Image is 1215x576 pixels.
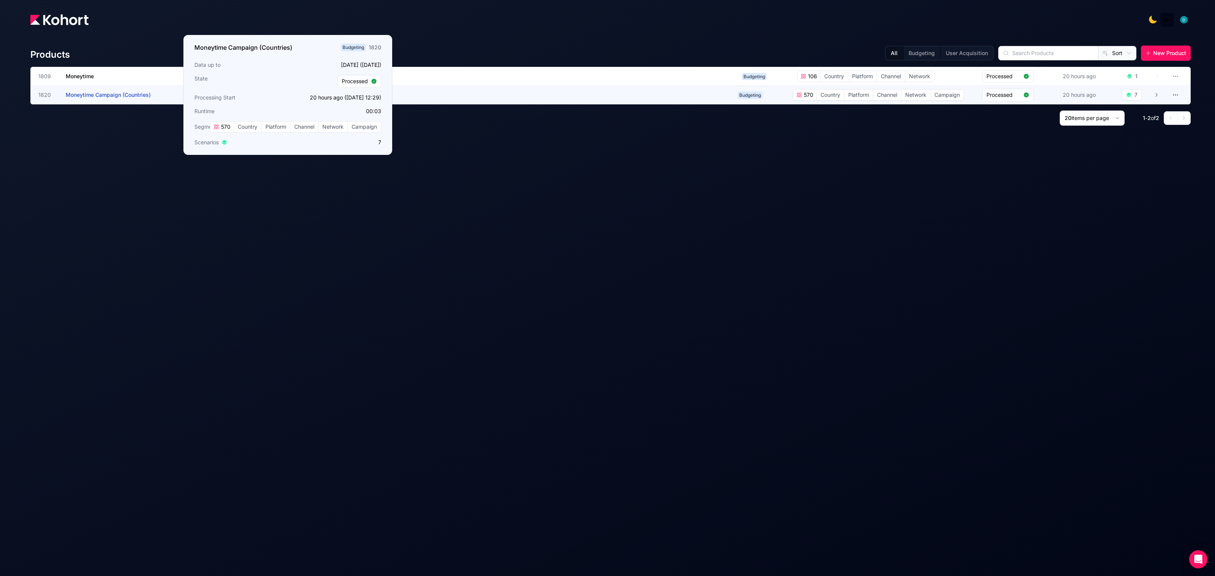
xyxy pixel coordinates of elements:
span: Channel [290,122,318,132]
app-duration-counter: 00:03 [366,108,381,114]
h3: Data up to [194,61,286,69]
span: Platform [262,122,290,132]
button: User Acquisition [940,46,993,60]
div: 20 hours ago [1061,71,1097,82]
span: Channel [873,90,901,100]
span: Scenarios [194,139,219,146]
span: Budgeting [341,44,366,51]
span: Moneytime [66,73,94,79]
p: 7 [290,139,381,146]
h3: Runtime [194,107,286,115]
div: 7 [1135,91,1138,99]
span: Network [319,122,347,132]
h3: Processing Start [194,94,286,101]
span: Processed [986,91,1020,99]
div: Open Intercom Messenger [1189,550,1207,568]
span: New Product [1153,49,1186,57]
a: 1820Moneytime Campaign (Countries)Budgeting570CountryPlatformChannelNetworkCampaignProcessed20 ho... [38,86,1159,104]
button: Budgeting [903,46,940,60]
span: of [1151,115,1156,121]
span: Sort [1112,49,1122,57]
span: 106 [806,73,817,80]
span: 1820 [38,91,57,99]
p: 20 hours ago ([DATE] 12:29) [290,94,381,101]
button: All [885,46,903,60]
span: Campaign [931,90,964,100]
span: Budgeting [742,73,767,80]
input: Search Products [999,46,1098,60]
span: Channel [877,71,905,82]
button: 20items per page [1060,110,1125,126]
h3: Moneytime Campaign (Countries) [194,43,292,52]
span: Processed [986,73,1020,80]
span: 2 [1147,115,1151,121]
span: Campaign [348,122,381,132]
span: 2 [1156,115,1159,121]
span: Processed [342,77,368,85]
div: 1 [1135,73,1138,80]
span: Country [234,122,261,132]
span: Platform [844,90,873,100]
button: New Product [1141,46,1191,61]
span: Moneytime Campaign (Countries) [66,92,151,98]
span: Platform [848,71,877,82]
span: Network [901,90,930,100]
img: logo_MoneyTimeLogo_1_20250619094856634230.png [1163,16,1171,24]
span: Budgeting [738,92,762,99]
div: 1820 [369,44,381,51]
img: Kohort logo [30,14,88,25]
span: 1809 [38,73,57,80]
span: Country [821,71,848,82]
h3: State [194,75,286,88]
div: 20 hours ago [1061,90,1097,100]
span: 1 [1143,115,1145,121]
h4: Products [30,49,70,61]
span: - [1145,115,1147,121]
span: 570 [802,91,813,99]
p: [DATE] ([DATE]) [290,61,381,69]
span: Segments [194,123,219,131]
span: 570 [219,123,230,131]
span: Country [817,90,844,100]
span: Network [905,71,934,82]
a: 1809MoneytimeBudgeting106CountryPlatformChannelNetworkProcessed20 hours ago1 [38,67,1159,85]
span: items per page [1071,115,1109,121]
span: 20 [1065,115,1071,121]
